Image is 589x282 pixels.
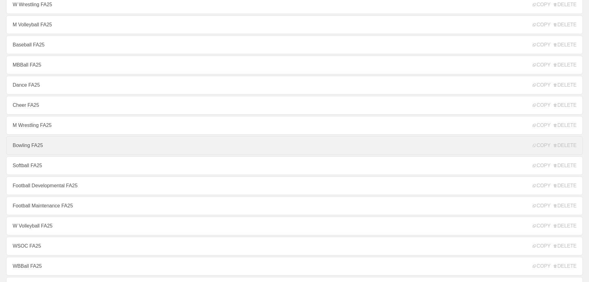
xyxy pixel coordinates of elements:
[554,243,577,249] span: DELETE
[6,116,583,135] a: M Wrestling FA25
[6,76,583,94] a: Dance FA25
[554,263,577,269] span: DELETE
[6,15,583,34] a: M Volleyball FA25
[533,243,550,249] span: COPY
[6,96,583,115] a: Cheer FA25
[533,42,550,48] span: COPY
[6,197,583,215] a: Football Maintenance FA25
[533,82,550,88] span: COPY
[533,2,550,7] span: COPY
[6,156,583,175] a: Softball FA25
[554,143,577,148] span: DELETE
[6,56,583,74] a: MBBall FA25
[554,42,577,48] span: DELETE
[6,136,583,155] a: Bowling FA25
[554,102,577,108] span: DELETE
[6,257,583,275] a: WBBall FA25
[533,223,550,229] span: COPY
[533,263,550,269] span: COPY
[6,237,583,255] a: WSOC FA25
[554,223,577,229] span: DELETE
[533,203,550,209] span: COPY
[558,252,589,282] iframe: Chat Widget
[533,22,550,28] span: COPY
[554,82,577,88] span: DELETE
[6,36,583,54] a: Baseball FA25
[6,176,583,195] a: Football Developmental FA25
[554,62,577,68] span: DELETE
[554,183,577,189] span: DELETE
[554,203,577,209] span: DELETE
[533,102,550,108] span: COPY
[533,143,550,148] span: COPY
[533,123,550,128] span: COPY
[6,217,583,235] a: W Volleyball FA25
[533,183,550,189] span: COPY
[533,62,550,68] span: COPY
[554,123,577,128] span: DELETE
[533,163,550,168] span: COPY
[554,22,577,28] span: DELETE
[554,2,577,7] span: DELETE
[554,163,577,168] span: DELETE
